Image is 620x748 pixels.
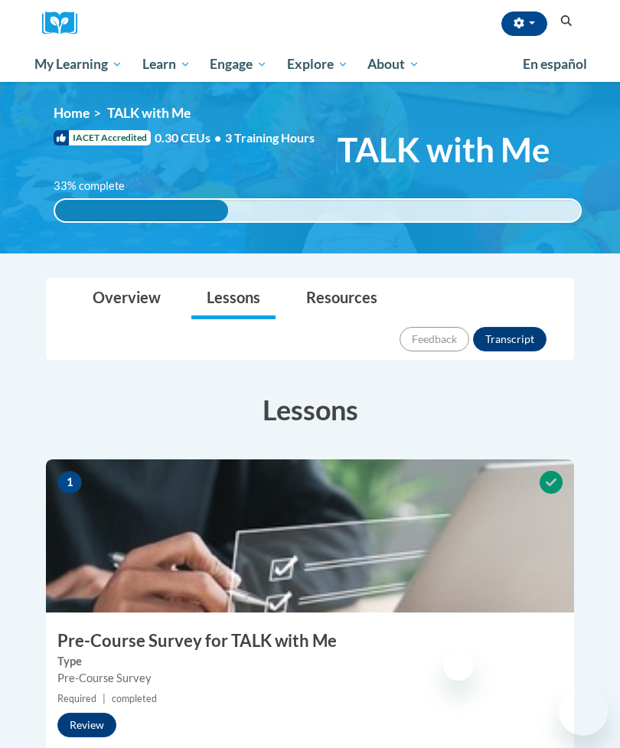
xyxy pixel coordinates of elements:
[57,670,563,687] div: Pre-Course Survey
[54,130,151,145] span: IACET Accredited
[57,713,116,737] button: Review
[34,55,122,73] span: My Learning
[155,129,225,146] span: 0.30 CEUs
[112,693,157,704] span: completed
[42,11,88,35] a: Cox Campus
[367,55,419,73] span: About
[132,47,201,82] a: Learn
[555,12,578,31] button: Search
[277,47,358,82] a: Explore
[513,48,597,80] a: En español
[358,47,430,82] a: About
[523,56,587,72] span: En español
[54,105,90,121] a: Home
[287,55,348,73] span: Explore
[210,55,267,73] span: Engage
[57,471,82,494] span: 1
[107,105,191,121] span: TALK with Me
[443,650,474,681] iframe: Close message
[559,687,608,736] iframe: Button to launch messaging window
[225,130,315,145] span: 3 Training Hours
[46,459,574,612] img: Course Image
[54,178,142,194] label: 33% complete
[23,47,597,82] div: Main menu
[24,47,132,82] a: My Learning
[214,130,221,145] span: •
[77,279,176,319] a: Overview
[103,693,106,704] span: |
[57,653,563,670] label: Type
[55,200,228,221] div: 33% complete
[200,47,277,82] a: Engage
[400,327,469,351] button: Feedback
[291,279,393,319] a: Resources
[46,629,574,653] h3: Pre-Course Survey for TALK with Me
[142,55,191,73] span: Learn
[46,390,574,429] h3: Lessons
[42,11,88,35] img: Logo brand
[338,129,550,170] span: TALK with Me
[473,327,547,351] button: Transcript
[191,279,276,319] a: Lessons
[57,693,96,704] span: Required
[501,11,547,36] button: Account Settings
